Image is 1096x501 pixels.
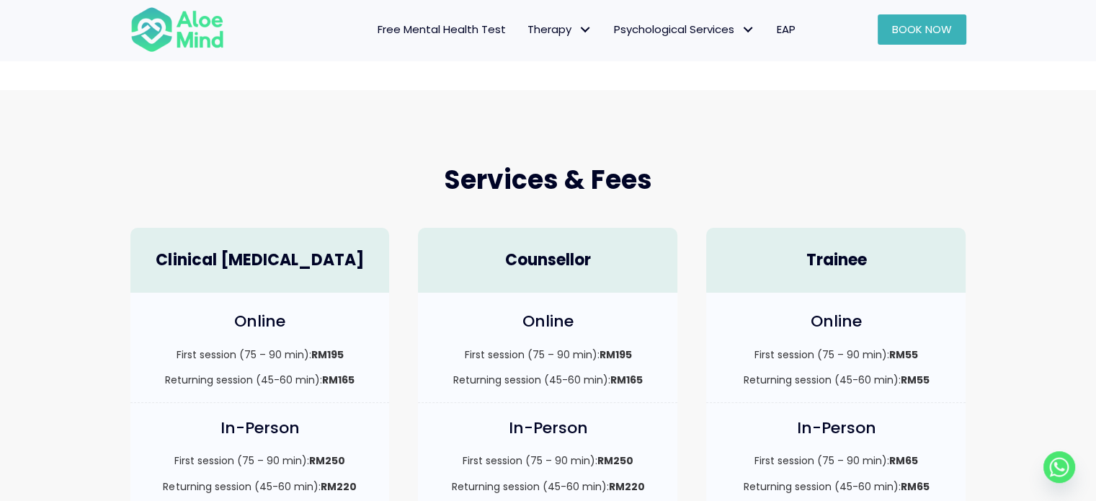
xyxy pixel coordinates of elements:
[243,14,806,45] nav: Menu
[309,453,345,468] strong: RM250
[432,311,663,333] h4: Online
[900,479,929,494] strong: RM65
[892,22,952,37] span: Book Now
[721,417,951,440] h4: In-Person
[721,479,951,494] p: Returning session (45-60 min):
[1043,451,1075,483] a: Whatsapp
[432,417,663,440] h4: In-Person
[900,373,929,387] strong: RM55
[378,22,506,37] span: Free Mental Health Test
[597,453,633,468] strong: RM250
[878,14,966,45] a: Book Now
[721,249,951,272] h4: Trainee
[145,347,375,362] p: First session (75 – 90 min):
[527,22,592,37] span: Therapy
[610,373,643,387] strong: RM165
[738,19,759,40] span: Psychological Services: submenu
[603,14,766,45] a: Psychological ServicesPsychological Services: submenu
[145,417,375,440] h4: In-Person
[322,373,355,387] strong: RM165
[517,14,603,45] a: TherapyTherapy: submenu
[766,14,806,45] a: EAP
[367,14,517,45] a: Free Mental Health Test
[599,347,631,362] strong: RM195
[777,22,796,37] span: EAP
[145,311,375,333] h4: Online
[432,347,663,362] p: First session (75 – 90 min):
[130,6,224,53] img: Aloe mind Logo
[432,453,663,468] p: First session (75 – 90 min):
[432,249,663,272] h4: Counsellor
[145,249,375,272] h4: Clinical [MEDICAL_DATA]
[721,373,951,387] p: Returning session (45-60 min):
[145,453,375,468] p: First session (75 – 90 min):
[145,479,375,494] p: Returning session (45-60 min):
[721,347,951,362] p: First session (75 – 90 min):
[311,347,343,362] strong: RM195
[145,373,375,387] p: Returning session (45-60 min):
[432,373,663,387] p: Returning session (45-60 min):
[444,161,652,198] span: Services & Fees
[614,22,755,37] span: Psychological Services
[889,453,918,468] strong: RM65
[721,453,951,468] p: First session (75 – 90 min):
[432,479,663,494] p: Returning session (45-60 min):
[320,479,356,494] strong: RM220
[575,19,596,40] span: Therapy: submenu
[608,479,644,494] strong: RM220
[721,311,951,333] h4: Online
[889,347,918,362] strong: RM55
